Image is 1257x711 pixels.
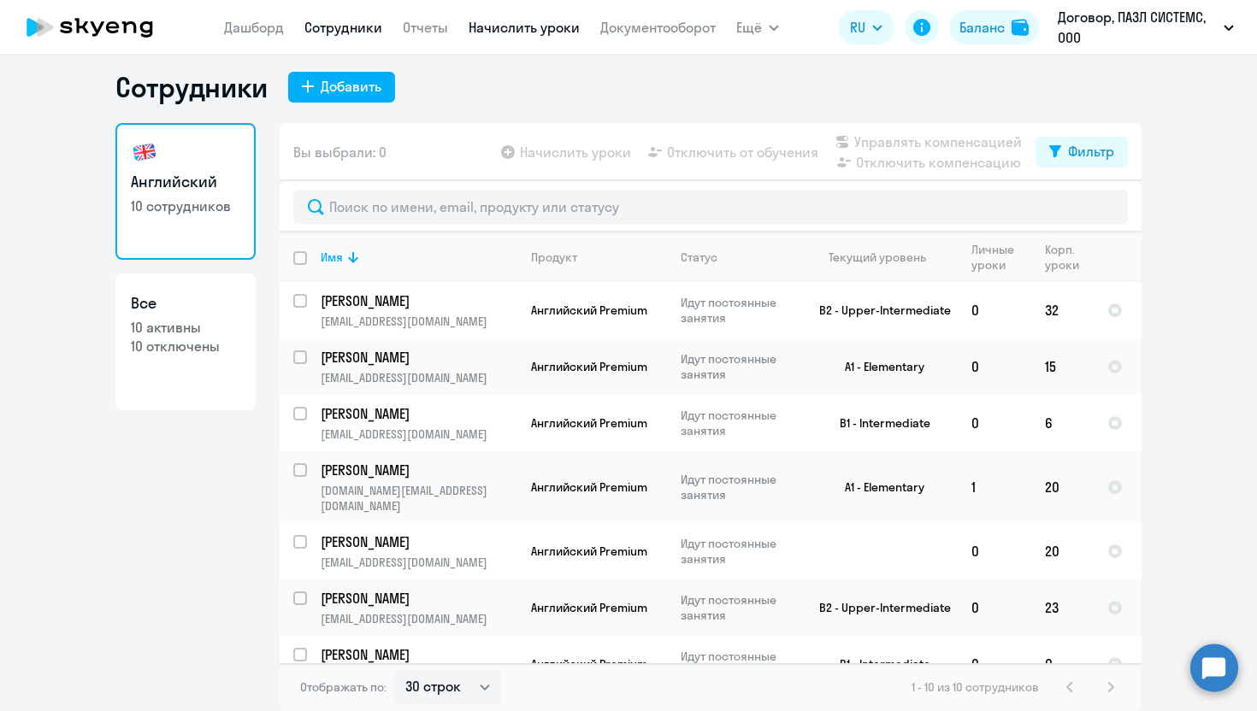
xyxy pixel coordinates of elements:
[321,291,516,310] a: [PERSON_NAME]
[799,579,958,636] td: B2 - Upper-Intermediate
[799,338,958,395] td: A1 - Elementary
[1031,579,1094,636] td: 23
[321,314,516,329] p: [EMAIL_ADDRESS][DOMAIN_NAME]
[681,408,798,438] p: Идут постоянные занятия
[531,250,577,265] div: Продукт
[971,242,1019,273] div: Личные уроки
[958,579,1031,636] td: 0
[531,479,647,495] span: Английский Premium
[403,19,448,36] a: Отчеты
[971,242,1030,273] div: Личные уроки
[531,303,647,318] span: Английский Premium
[799,395,958,451] td: B1 - Intermediate
[799,282,958,338] td: B2 - Upper-Intermediate
[681,351,798,382] p: Идут постоянные занятия
[958,451,1031,523] td: 1
[681,536,798,567] p: Идут постоянные занятия
[531,359,647,374] span: Английский Premium
[799,451,958,523] td: A1 - Elementary
[799,636,958,692] td: B1 - Intermediate
[681,250,717,265] div: Статус
[1058,7,1217,48] p: Договор, ПАЗЛ СИСТЕМС, ООО
[1031,451,1094,523] td: 20
[321,483,516,514] p: [DOMAIN_NAME][EMAIL_ADDRESS][DOMAIN_NAME]
[321,404,516,423] a: [PERSON_NAME]
[131,138,158,166] img: english
[829,250,926,265] div: Текущий уровень
[1031,395,1094,451] td: 6
[321,532,514,551] p: [PERSON_NAME]
[321,348,516,367] a: [PERSON_NAME]
[321,76,381,97] div: Добавить
[958,282,1031,338] td: 0
[531,250,666,265] div: Продукт
[321,589,516,608] a: [PERSON_NAME]
[321,461,516,479] a: [PERSON_NAME]
[681,649,798,679] p: Идут постоянные занятия
[1036,137,1128,167] button: Фильтр
[131,337,240,355] p: 10 отключены
[736,10,779,44] button: Ещё
[958,636,1031,692] td: 0
[1012,19,1029,36] img: balance
[1068,141,1114,162] div: Фильтр
[321,348,514,367] p: [PERSON_NAME]
[959,17,1005,38] div: Баланс
[1031,523,1094,579] td: 20
[131,318,240,337] p: 10 активны
[131,171,240,193] h3: Английский
[131,197,240,215] p: 10 сотрудников
[321,555,516,570] p: [EMAIL_ADDRESS][DOMAIN_NAME]
[321,404,514,423] p: [PERSON_NAME]
[1049,7,1242,48] button: Договор, ПАЗЛ СИСТЕМС, ООО
[321,611,516,626] p: [EMAIL_ADDRESS][DOMAIN_NAME]
[321,645,514,664] p: [PERSON_NAME]
[304,19,382,36] a: Сотрудники
[600,19,716,36] a: Документооборот
[681,250,798,265] div: Статус
[224,19,284,36] a: Дашборд
[288,72,395,103] button: Добавить
[531,656,647,672] span: Английский Premium
[958,395,1031,451] td: 0
[321,589,514,608] p: [PERSON_NAME]
[115,123,256,260] a: Английский10 сотрудников
[850,17,865,38] span: RU
[321,461,514,479] p: [PERSON_NAME]
[321,250,343,265] div: Имя
[681,592,798,623] p: Идут постоянные занятия
[1045,242,1093,273] div: Корп. уроки
[912,679,1039,695] span: 1 - 10 из 10 сотрудников
[115,273,256,410] a: Все10 активны10 отключены
[321,532,516,551] a: [PERSON_NAME]
[681,295,798,326] p: Идут постоянные занятия
[812,250,957,265] div: Текущий уровень
[736,17,762,38] span: Ещё
[1031,282,1094,338] td: 32
[321,426,516,442] p: [EMAIL_ADDRESS][DOMAIN_NAME]
[531,544,647,559] span: Английский Premium
[531,415,647,431] span: Английский Premium
[300,679,387,695] span: Отображать по:
[321,645,516,664] a: [PERSON_NAME]
[1031,636,1094,692] td: 0
[949,10,1039,44] button: Балансbalance
[958,523,1031,579] td: 0
[115,70,268,104] h1: Сотрудники
[293,142,387,162] span: Вы выбрали: 0
[531,600,647,615] span: Английский Premium
[469,19,580,36] a: Начислить уроки
[838,10,894,44] button: RU
[321,250,516,265] div: Имя
[293,190,1128,224] input: Поиск по имени, email, продукту или статусу
[321,291,514,310] p: [PERSON_NAME]
[1045,242,1082,273] div: Корп. уроки
[131,292,240,314] h3: Все
[321,370,516,385] p: [EMAIL_ADDRESS][DOMAIN_NAME]
[681,472,798,502] p: Идут постоянные занятия
[958,338,1031,395] td: 0
[1031,338,1094,395] td: 15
